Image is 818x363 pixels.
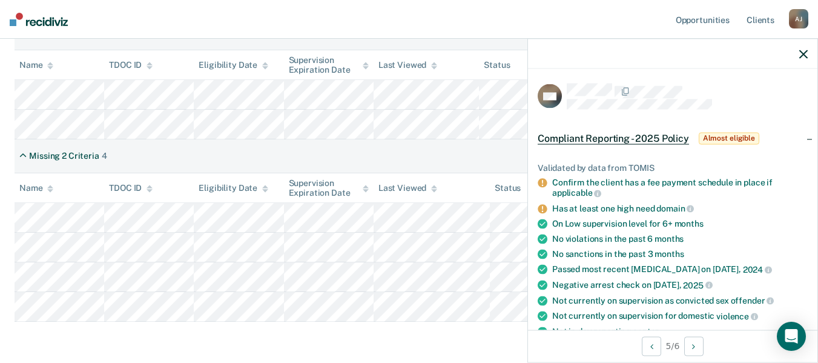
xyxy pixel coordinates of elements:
span: months [655,234,684,244]
div: Last Viewed [378,60,437,70]
div: Supervision Expiration Date [289,55,369,76]
div: Not currently on supervision for domestic [552,311,808,322]
div: Validated by data from TOMIS [538,162,808,173]
div: Not in day reporting [552,326,808,336]
span: Almost eligible [699,132,759,144]
div: Status [495,183,521,193]
span: Compliant Reporting - 2025 Policy [538,132,689,144]
div: No sanctions in the past 3 [552,249,808,259]
span: 2024 [743,265,772,275]
span: months [655,249,684,259]
div: Confirm the client has a fee payment schedule in place if applicable [552,178,808,198]
div: 4 [102,151,107,161]
div: 5 / 6 [528,330,817,362]
div: Negative arrest check on [DATE], [552,280,808,291]
div: TDOC ID [109,60,153,70]
div: Eligibility Date [199,60,268,70]
span: center [633,326,659,336]
div: Open Intercom Messenger [777,322,806,351]
div: A J [789,9,808,28]
div: Supervision Expiration Date [289,178,369,199]
span: offender [731,296,774,305]
button: Previous Opportunity [642,336,661,356]
div: Passed most recent [MEDICAL_DATA] on [DATE], [552,264,808,275]
div: No violations in the past 6 [552,234,808,244]
div: Last Viewed [378,183,437,193]
div: Name [19,60,53,70]
div: Eligibility Date [199,183,268,193]
span: violence [716,311,758,321]
div: Not currently on supervision as convicted sex [552,295,808,306]
span: months [675,219,704,228]
button: Next Opportunity [684,336,704,356]
div: Name [19,183,53,193]
span: 2025 [683,280,712,290]
div: Status [484,60,510,70]
div: Compliant Reporting - 2025 PolicyAlmost eligible [528,119,817,158]
div: Missing 2 Criteria [29,151,99,161]
img: Recidiviz [10,13,68,26]
div: On Low supervision level for 6+ [552,219,808,229]
div: Has at least one high need domain [552,203,808,214]
div: TDOC ID [109,183,153,193]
